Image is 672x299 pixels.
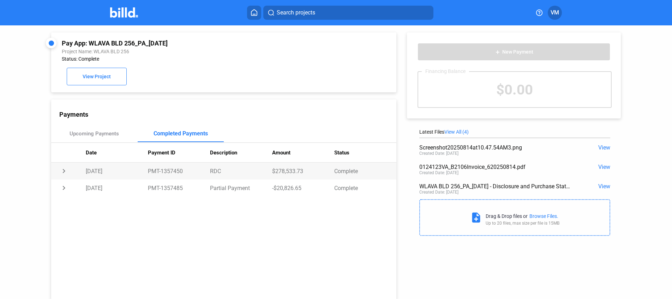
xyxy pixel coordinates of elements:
[419,129,610,135] div: Latest Files
[418,72,611,107] div: $0.00
[148,143,210,163] th: Payment ID
[272,179,334,196] td: -$20,826.65
[598,183,610,190] span: View
[83,74,111,80] span: View Project
[210,163,272,179] td: RDC
[419,183,572,190] div: WLAVA BLD 256_PA_[DATE] - Disclosure and Purchase Statement.pdf
[62,49,321,54] div: Project Name: WLAVA BLD 256
[272,163,334,179] td: $278,533.73
[334,143,396,163] th: Status
[470,212,482,224] mat-icon: note_add
[495,49,500,55] mat-icon: add
[110,7,138,18] img: Billd Company Logo
[210,179,272,196] td: Partial Payment
[444,129,469,135] span: View All (4)
[551,8,559,17] span: VM
[529,213,558,219] div: Browse Files.
[86,143,148,163] th: Date
[419,170,458,175] div: Created Date: [DATE]
[598,144,610,151] span: View
[272,143,334,163] th: Amount
[486,221,559,226] div: Up to 20 files, max size per file is 15MB
[419,144,572,151] div: Screenshot20250814at10.47.54AM3.png
[334,179,396,196] td: Complete
[62,56,321,62] div: Status: Complete
[419,151,458,156] div: Created Date: [DATE]
[486,213,528,219] div: Drag & Drop files or
[548,6,562,20] button: VM
[334,163,396,179] td: Complete
[277,8,315,17] span: Search projects
[86,179,148,196] td: [DATE]
[59,111,396,118] div: Payments
[210,143,272,163] th: Description
[419,190,458,195] div: Created Date: [DATE]
[418,43,610,61] button: New Payment
[148,179,210,196] td: PMT-1357485
[154,130,208,137] div: Completed Payments
[148,163,210,179] td: PMT-1357450
[598,164,610,170] span: View
[86,163,148,179] td: [DATE]
[263,6,433,20] button: Search projects
[67,68,127,85] button: View Project
[422,68,469,74] div: Financing Balance
[419,164,572,170] div: 0124123VA_B2106Invoice_620250814.pdf
[70,130,119,137] div: Upcoming Payments
[62,39,321,47] div: Pay App: WLAVA BLD 256_PA_[DATE]
[502,49,533,55] span: New Payment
